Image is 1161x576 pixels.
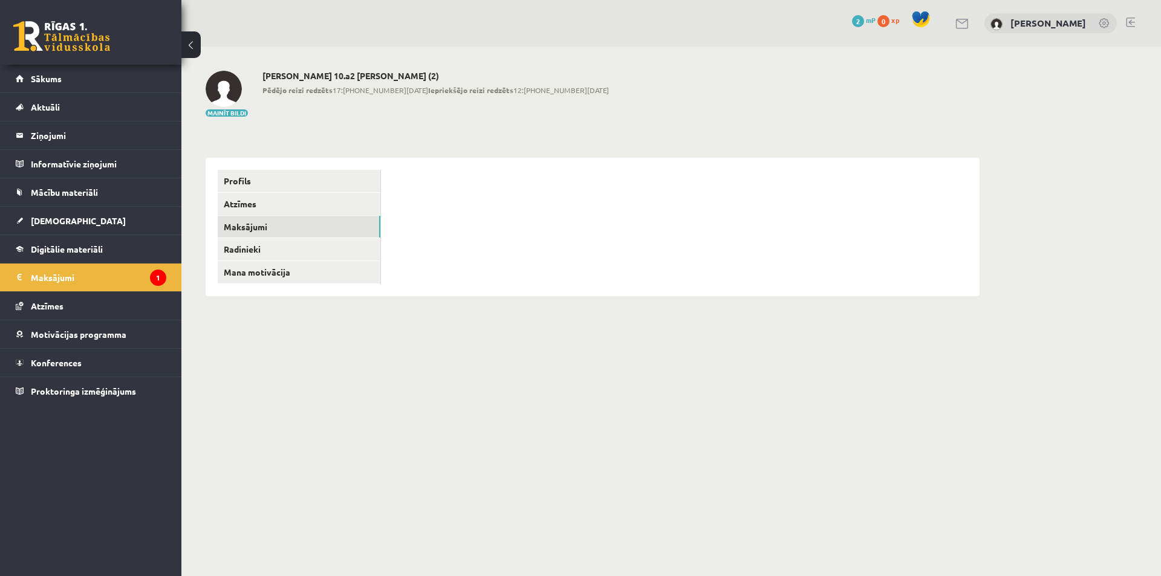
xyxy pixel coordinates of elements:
a: 0 xp [877,15,905,25]
b: Pēdējo reizi redzēts [262,85,333,95]
b: Iepriekšējo reizi redzēts [428,85,513,95]
a: Profils [218,170,380,192]
a: Sākums [16,65,166,92]
a: Informatīvie ziņojumi [16,150,166,178]
span: Atzīmes [31,300,63,311]
a: Atzīmes [16,292,166,320]
span: Mācību materiāli [31,187,98,198]
span: [DEMOGRAPHIC_DATA] [31,215,126,226]
a: [DEMOGRAPHIC_DATA] [16,207,166,235]
span: Aktuāli [31,102,60,112]
span: Proktoringa izmēģinājums [31,386,136,396]
span: 0 [877,15,889,27]
i: 1 [150,270,166,286]
span: mP [866,15,876,25]
span: 17:[PHONE_NUMBER][DATE] 12:[PHONE_NUMBER][DATE] [262,85,609,95]
a: Mācību materiāli [16,178,166,206]
a: Konferences [16,349,166,377]
span: Digitālie materiāli [31,244,103,254]
a: Aktuāli [16,93,166,121]
span: 2 [852,15,864,27]
a: Motivācijas programma [16,320,166,348]
span: Sākums [31,73,62,84]
a: [PERSON_NAME] [1010,17,1086,29]
legend: Informatīvie ziņojumi [31,150,166,178]
a: 2 mP [852,15,876,25]
img: Samanta Žigaļeva [206,71,242,107]
img: Samanta Žigaļeva [990,18,1003,30]
a: Atzīmes [218,193,380,215]
a: Ziņojumi [16,121,166,149]
span: xp [891,15,899,25]
legend: Ziņojumi [31,121,166,149]
a: Mana motivācija [218,261,380,283]
a: Maksājumi [218,216,380,238]
a: Maksājumi1 [16,264,166,291]
span: Konferences [31,357,82,368]
span: Motivācijas programma [31,329,126,340]
button: Mainīt bildi [206,109,248,117]
a: Radinieki [218,238,380,260]
legend: Maksājumi [31,264,166,291]
a: Proktoringa izmēģinājums [16,377,166,405]
h2: [PERSON_NAME] 10.a2 [PERSON_NAME] (2) [262,71,609,81]
a: Digitālie materiāli [16,235,166,263]
a: Rīgas 1. Tālmācības vidusskola [13,21,110,51]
